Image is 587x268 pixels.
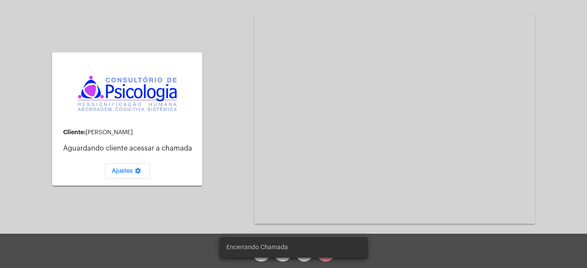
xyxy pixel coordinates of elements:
[226,243,288,252] span: Encerrando Chamada
[78,76,177,111] img: logomarcaconsultorio.jpeg
[105,163,150,179] button: Ajustes
[63,145,196,152] p: Aguardando cliente acessar a chamada
[112,168,143,174] span: Ajustes
[63,129,196,136] div: [PERSON_NAME]
[133,167,143,178] mat-icon: settings
[63,129,86,135] strong: Cliente:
